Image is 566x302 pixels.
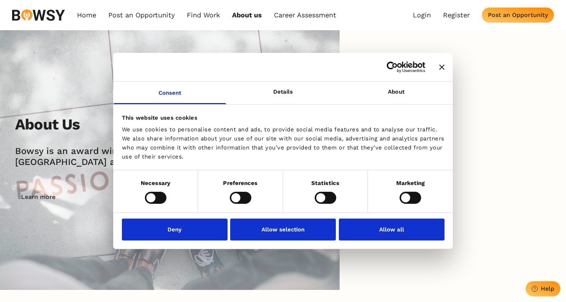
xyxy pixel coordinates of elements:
div: We use cookies to personalise content and ads, to provide social media features and to analyse ou... [122,125,444,161]
button: Post an Opportunity [482,8,554,23]
div: Post an Opportunity [488,11,548,18]
div: Help [541,285,554,292]
a: Details [226,82,340,104]
a: Login [413,11,431,19]
button: Deny [122,219,228,240]
a: Register [443,11,470,19]
div: Learn more [21,193,55,200]
strong: Statistics [311,180,339,186]
strong: Preferences [223,180,257,186]
a: Home [77,11,96,19]
a: Consent [113,82,226,104]
button: Close banner [439,64,444,69]
button: Allow selection [230,219,336,240]
div: This website uses cookies [122,113,444,122]
img: svg%3e [12,9,65,21]
strong: Necessary [141,180,170,186]
button: Allow all [339,219,444,240]
h2: Bowsy is an award winning Irish tech start-up that is expanding into the [GEOGRAPHIC_DATA] and th... [15,146,371,168]
button: Help [526,281,560,296]
a: Career Assessment [274,11,336,19]
a: Usercentrics Cookiebot - opens in a new window [359,61,425,72]
button: Learn more [15,190,62,205]
a: About [340,82,453,104]
h2: About Us [15,116,80,134]
strong: Marketing [396,180,425,186]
